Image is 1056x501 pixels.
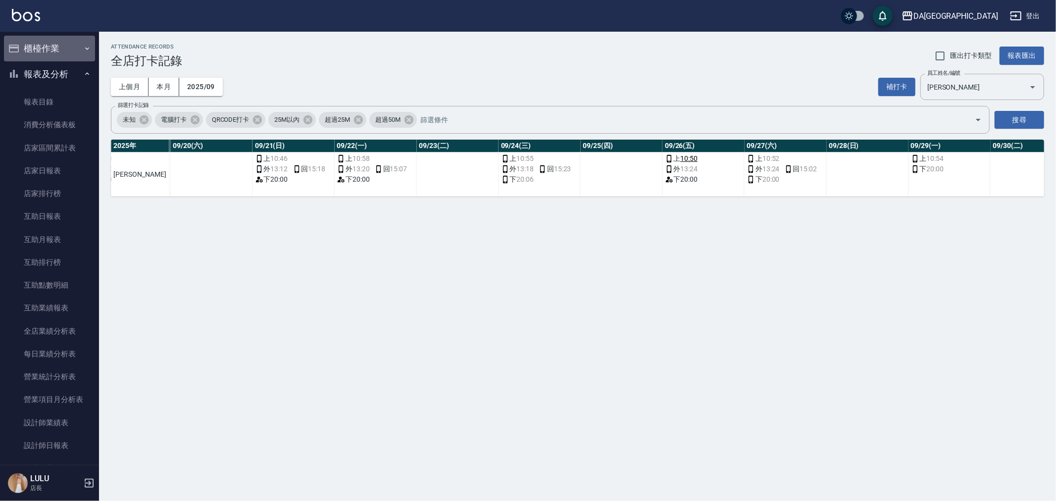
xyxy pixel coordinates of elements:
[4,434,95,457] a: 設計師日報表
[4,388,95,411] a: 營業項目月分析表
[271,164,288,174] span: 13:12
[4,251,95,274] a: 互助排行榜
[785,164,817,174] span: 回
[762,174,780,185] span: 20:00
[747,174,824,185] div: 下
[747,164,780,174] span: 外
[745,140,827,152] th: 09/27(六)
[554,164,571,174] span: 15:23
[255,153,332,164] div: 上
[4,113,95,136] a: 消費分析儀表板
[255,164,288,174] span: 外
[878,78,915,96] button: 補打卡
[898,6,1002,26] button: DA[GEOGRAPHIC_DATA]
[268,112,316,128] div: 25M以內
[502,174,578,185] div: 下
[4,365,95,388] a: 營業統計分析表
[111,140,169,152] th: 2025 年
[662,140,745,152] th: 09/26(五)
[499,140,581,152] th: 09/24(三)
[911,153,988,164] div: 上
[206,115,255,125] span: QRCODE打卡
[4,228,95,251] a: 互助月報表
[118,101,149,109] label: 篩選打卡記錄
[4,343,95,365] a: 每日業績分析表
[417,140,499,152] th: 09/23(二)
[665,153,742,164] div: 上
[4,159,95,182] a: 店家日報表
[369,115,406,125] span: 超過50M
[206,112,266,128] div: QRCODE打卡
[390,164,407,174] span: 15:07
[665,174,742,185] div: 下 20:00
[4,205,95,228] a: 互助日報表
[155,115,193,125] span: 電腦打卡
[539,164,571,174] span: 回
[747,153,824,164] div: 上
[4,137,95,159] a: 店家區間累計表
[4,411,95,434] a: 設計師業績表
[665,164,698,174] span: 外
[271,153,288,164] span: 10:46
[337,174,414,185] div: 下 20:00
[911,164,988,174] div: 下
[4,297,95,319] a: 互助業績報表
[252,140,335,152] th: 09/21(日)
[517,174,534,185] span: 20:06
[30,484,81,493] p: 店長
[1025,79,1041,95] button: Open
[149,78,179,96] button: 本月
[681,164,698,174] span: 13:24
[308,164,326,174] span: 15:18
[111,78,149,96] button: 上個月
[111,54,182,68] h3: 全店打卡記錄
[517,164,534,174] span: 13:18
[30,474,81,484] h5: LULU
[995,111,1044,129] button: 搜尋
[352,153,370,164] span: 10:58
[827,140,909,152] th: 09/28(日)
[581,140,663,152] th: 09/25(四)
[762,153,780,164] span: 10:52
[927,164,944,174] span: 20:00
[502,153,578,164] div: 上
[117,115,142,125] span: 未知
[319,112,366,128] div: 超過25M
[927,69,960,77] label: 員工姓名/編號
[913,10,998,22] div: DA[GEOGRAPHIC_DATA]
[970,112,986,128] button: Open
[268,115,305,125] span: 25M以內
[4,36,95,61] button: 櫃檯作業
[111,44,182,50] h2: ATTENDANCE RECORDS
[1006,7,1044,25] button: 登出
[335,140,417,152] th: 09/22(一)
[293,164,326,174] span: 回
[4,457,95,480] a: 設計師業績分析表
[4,182,95,205] a: 店家排行榜
[762,164,780,174] span: 13:24
[179,78,223,96] button: 2025/09
[927,153,944,164] span: 10:54
[4,320,95,343] a: 全店業績分析表
[4,91,95,113] a: 報表目錄
[337,153,414,164] div: 上
[951,50,992,61] span: 匯出打卡類型
[255,174,332,185] div: 下 20:00
[681,153,698,164] a: 10:50
[337,164,370,174] span: 外
[155,112,203,128] div: 電腦打卡
[1000,47,1044,65] button: 報表匯出
[4,274,95,297] a: 互助點數明細
[111,152,169,197] td: [PERSON_NAME]
[4,61,95,87] button: 報表及分析
[117,112,152,128] div: 未知
[319,115,356,125] span: 超過25M
[908,140,991,152] th: 09/29(一)
[873,6,893,26] button: save
[8,473,28,493] img: Person
[171,140,253,152] th: 09/20(六)
[502,164,534,174] span: 外
[517,153,534,164] span: 10:55
[12,9,40,21] img: Logo
[418,111,957,129] input: 篩選條件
